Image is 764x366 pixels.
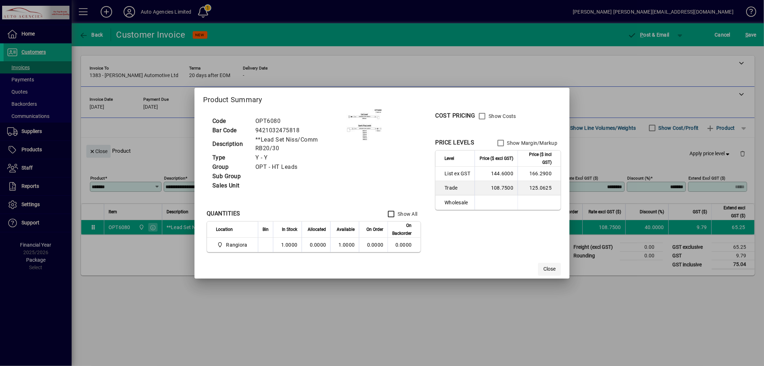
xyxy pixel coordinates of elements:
td: Description [209,135,252,153]
span: Price ($ incl GST) [522,151,552,166]
label: Show Costs [487,113,516,120]
td: 144.6000 [475,167,518,181]
span: Location [216,225,233,233]
td: 1.0000 [330,238,359,252]
td: 0.0000 [388,238,421,252]
span: Price ($ excl GST) [480,155,513,162]
span: Trade [445,184,470,191]
span: Rangiora [226,241,247,248]
label: Show Margin/Markup [506,139,558,147]
span: On Backorder [392,222,412,237]
span: Close [543,265,556,273]
td: 166.2900 [518,167,561,181]
div: QUANTITIES [207,209,240,218]
td: Sub Group [209,172,252,181]
td: Group [209,162,252,172]
span: Allocated [308,225,326,233]
div: PRICE LEVELS [435,138,474,147]
label: Show All [396,210,417,218]
span: In Stock [282,225,297,233]
span: Wholesale [445,199,470,206]
td: 125.0625 [518,181,561,195]
span: List ex GST [445,170,470,177]
td: 0.0000 [302,238,330,252]
button: Close [538,263,561,276]
span: 0.0000 [367,242,384,248]
span: On Order [366,225,383,233]
td: OPT6080 [252,117,346,126]
td: Bar Code [209,126,252,135]
td: Y - Y [252,153,346,162]
td: 1.0000 [273,238,302,252]
td: OPT - HT Leads [252,162,346,172]
span: Bin [263,225,269,233]
h2: Product Summary [194,88,570,109]
span: Level [445,155,454,162]
img: contain [346,109,382,141]
td: Code [209,117,252,126]
td: 108.7500 [475,181,518,195]
td: Type [209,153,252,162]
span: Available [337,225,355,233]
td: 9421032475818 [252,126,346,135]
td: Sales Unit [209,181,252,190]
div: COST PRICING [435,111,475,120]
span: Rangiora [216,241,250,249]
td: **Lead Set Niss/Comm RB20/30 [252,135,346,153]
